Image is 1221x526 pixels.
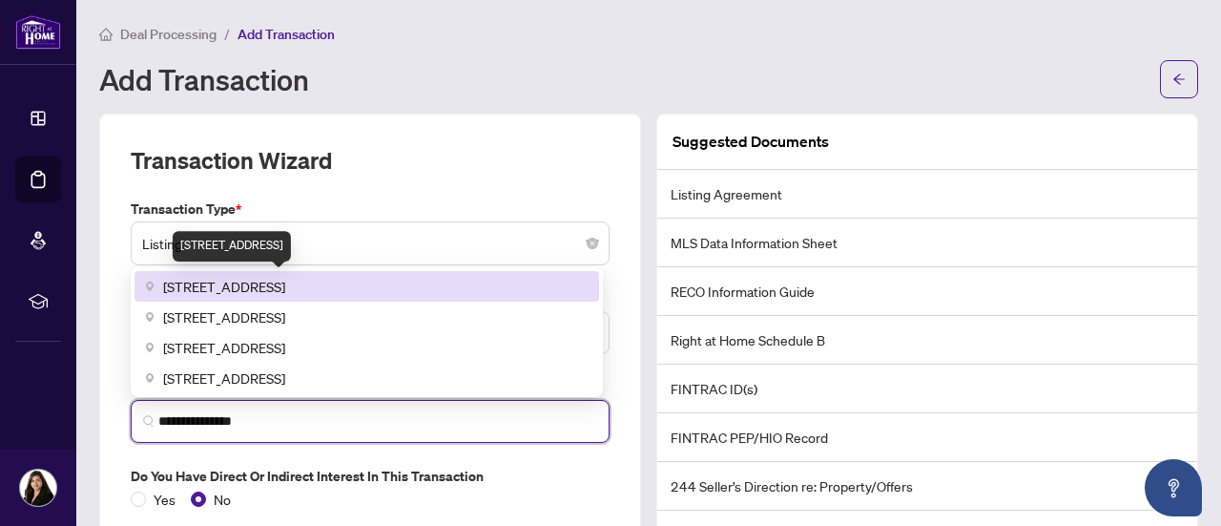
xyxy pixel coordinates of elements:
label: Do you have direct or indirect interest in this transaction [131,466,610,487]
li: RECO Information Guide [657,267,1197,316]
h1: Add Transaction [99,64,309,95]
li: / [224,23,230,45]
span: arrow-left [1172,73,1186,86]
span: Deal Processing [120,26,217,43]
li: Right at Home Schedule B [657,316,1197,365]
label: Transaction Type [131,199,610,220]
li: Listing Agreement [657,170,1197,219]
span: Add Transaction [238,26,335,43]
img: Profile Icon [20,470,56,506]
li: 244 Seller’s Direction re: Property/Offers [657,462,1197,511]
span: No [206,489,238,510]
img: search_icon [143,415,155,427]
li: FINTRAC PEP/HIO Record [657,413,1197,462]
span: close-circle [587,238,598,249]
li: MLS Data Information Sheet [657,219,1197,267]
span: Yes [146,489,183,510]
span: [STREET_ADDRESS] [163,276,285,297]
h2: Transaction Wizard [131,145,332,176]
article: Suggested Documents [673,130,829,154]
li: FINTRAC ID(s) [657,365,1197,413]
span: [STREET_ADDRESS] [163,306,285,327]
span: Listing [142,225,598,262]
span: [STREET_ADDRESS] [163,368,285,389]
img: logo [15,14,61,50]
span: [STREET_ADDRESS] [163,337,285,358]
span: home [99,28,113,41]
div: [STREET_ADDRESS] [172,231,291,262]
button: Open asap [1145,459,1202,516]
